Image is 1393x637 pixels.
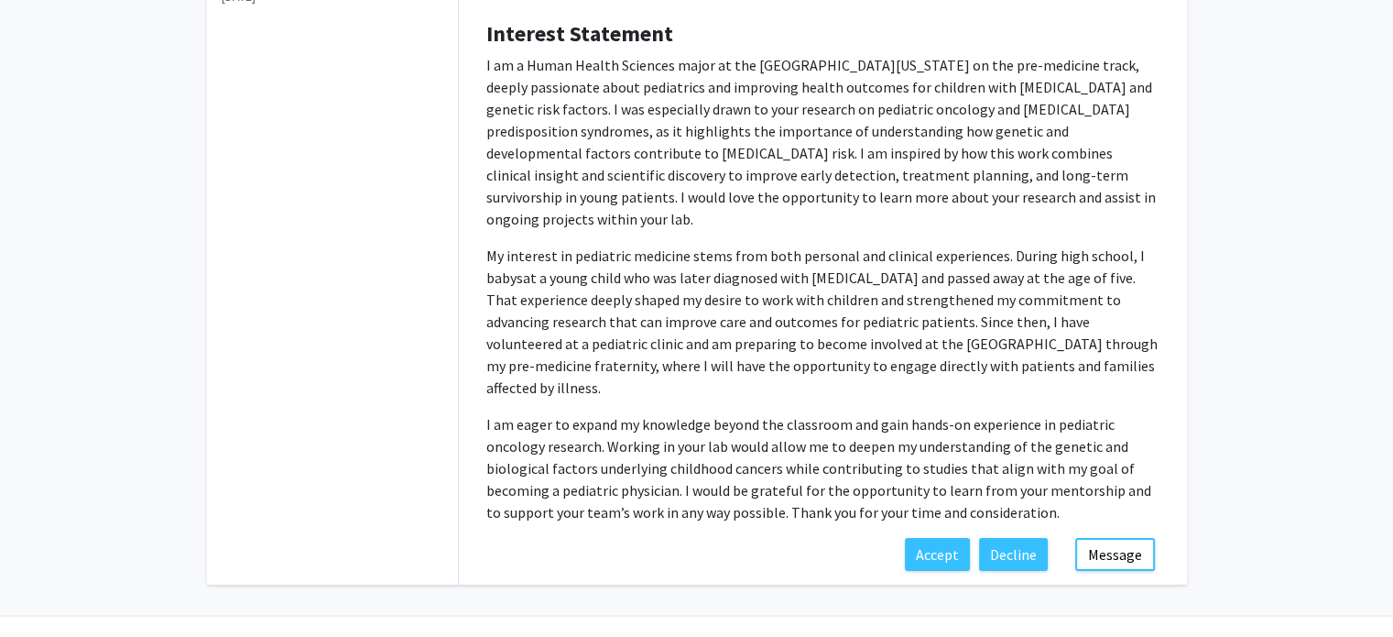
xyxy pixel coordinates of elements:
[486,245,1159,399] p: My interest in pediatric medicine stems from both personal and clinical experiences. During high ...
[979,538,1048,571] button: Decline
[1075,538,1155,571] button: Message
[14,555,78,623] iframe: Chat
[486,54,1159,230] p: I am a Human Health Sciences major at the [GEOGRAPHIC_DATA][US_STATE] on the pre-medicine track, ...
[905,538,970,571] button: Accept
[486,413,1159,523] p: I am eager to expand my knowledge beyond the classroom and gain hands-on experience in pediatric ...
[486,19,673,48] b: Interest Statement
